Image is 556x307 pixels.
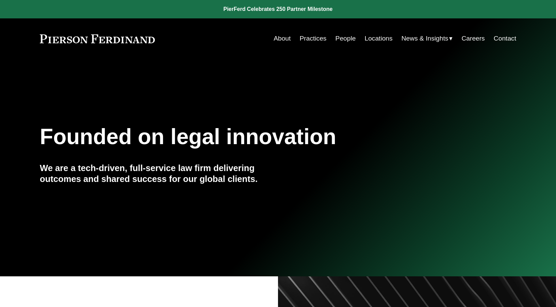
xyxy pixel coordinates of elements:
h4: We are a tech-driven, full-service law firm delivering outcomes and shared success for our global... [40,163,278,185]
a: Practices [300,32,327,45]
a: Careers [461,32,485,45]
h1: Founded on legal innovation [40,124,437,149]
a: Contact [494,32,516,45]
a: People [336,32,356,45]
span: News & Insights [402,33,448,45]
a: folder dropdown [402,32,453,45]
a: About [274,32,291,45]
a: Locations [364,32,392,45]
